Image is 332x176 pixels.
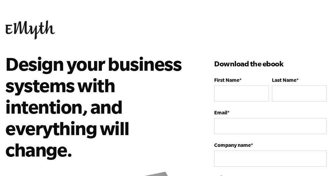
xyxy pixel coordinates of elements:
[298,144,332,176] iframe: Chat Widget
[214,77,239,83] span: First Name
[214,110,227,115] span: Email
[214,142,251,148] span: Company name
[5,20,55,40] img: EMyth
[272,77,296,83] span: Last Name
[5,53,194,160] h2: Design your business systems with intention, and everything will change.
[214,58,327,69] h3: Download the ebook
